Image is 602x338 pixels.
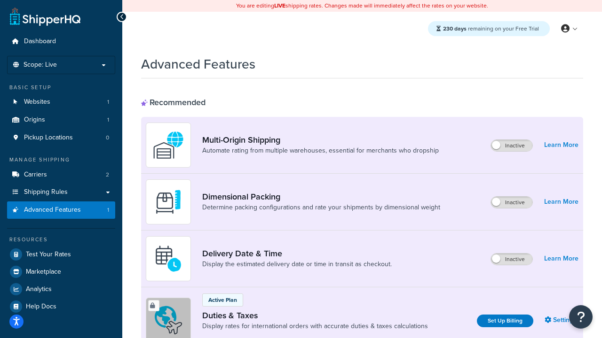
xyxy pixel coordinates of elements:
[202,322,428,331] a: Display rates for international orders with accurate duties & taxes calculations
[141,55,255,73] h1: Advanced Features
[7,263,115,280] a: Marketplace
[7,93,115,111] li: Websites
[7,111,115,129] a: Origins1
[202,260,392,269] a: Display the estimated delivery date or time in transit as checkout.
[152,185,185,218] img: DTVBYsAAAAAASUVORK5CYII=
[7,298,115,315] a: Help Docs
[26,268,61,276] span: Marketplace
[24,171,47,179] span: Carriers
[544,195,578,208] a: Learn More
[202,192,440,202] a: Dimensional Packing
[202,310,428,321] a: Duties & Taxes
[202,135,439,145] a: Multi-Origin Shipping
[569,305,593,329] button: Open Resource Center
[24,116,45,124] span: Origins
[24,188,68,196] span: Shipping Rules
[7,93,115,111] a: Websites1
[202,203,440,212] a: Determine packing configurations and rate your shipments by dimensional weight
[491,140,532,151] label: Inactive
[7,201,115,219] a: Advanced Features1
[7,166,115,184] a: Carriers2
[7,84,115,92] div: Basic Setup
[443,24,539,33] span: remaining on your Free Trial
[544,252,578,265] a: Learn More
[26,303,56,311] span: Help Docs
[208,296,237,304] p: Active Plan
[24,38,56,46] span: Dashboard
[491,197,532,208] label: Inactive
[544,138,578,152] a: Learn More
[7,129,115,146] a: Pickup Locations0
[24,98,50,106] span: Websites
[141,97,206,108] div: Recommended
[274,1,285,10] b: LIVE
[443,24,467,33] strong: 230 days
[107,98,109,106] span: 1
[7,246,115,263] a: Test Your Rates
[24,206,81,214] span: Advanced Features
[106,134,109,142] span: 0
[202,146,439,155] a: Automate rating from multiple warehouses, essential for merchants who dropship
[7,156,115,164] div: Manage Shipping
[491,253,532,265] label: Inactive
[24,134,73,142] span: Pickup Locations
[477,315,533,327] a: Set Up Billing
[24,61,57,69] span: Scope: Live
[152,242,185,275] img: gfkeb5ejjkALwAAAABJRU5ErkJggg==
[7,33,115,50] a: Dashboard
[26,251,71,259] span: Test Your Rates
[7,184,115,201] a: Shipping Rules
[7,111,115,129] li: Origins
[107,116,109,124] span: 1
[26,285,52,293] span: Analytics
[107,206,109,214] span: 1
[7,129,115,146] li: Pickup Locations
[7,166,115,184] li: Carriers
[106,171,109,179] span: 2
[545,314,578,327] a: Settings
[7,236,115,244] div: Resources
[152,129,185,161] img: WatD5o0RtDAAAAAElFTkSuQmCC
[7,281,115,298] a: Analytics
[7,201,115,219] li: Advanced Features
[202,248,392,259] a: Delivery Date & Time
